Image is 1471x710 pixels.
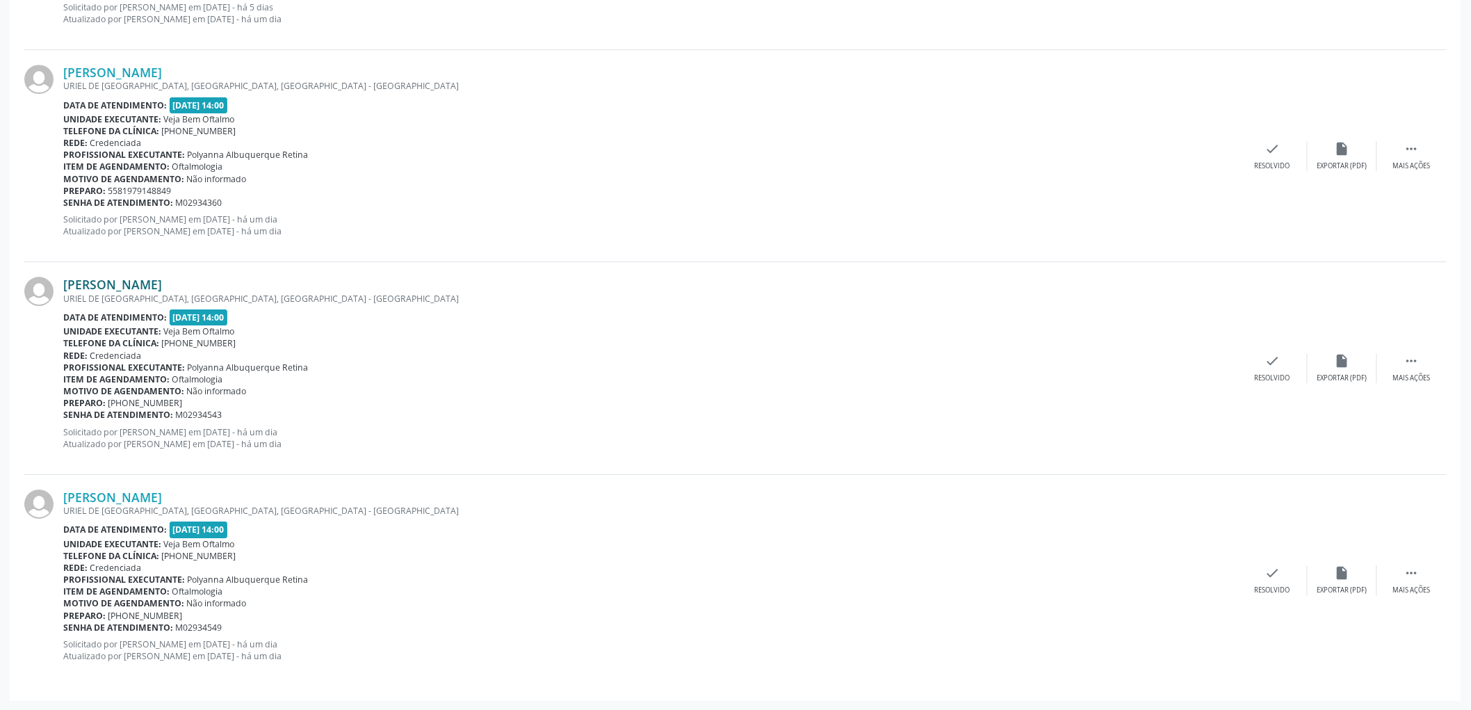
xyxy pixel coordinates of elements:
[63,149,185,161] b: Profissional executante:
[63,610,106,622] b: Preparo:
[63,350,88,362] b: Rede:
[63,362,185,373] b: Profissional executante:
[172,161,223,172] span: Oftalmologia
[164,538,235,550] span: Veja Bem Oftalmo
[187,173,247,185] span: Não informado
[63,505,1238,517] div: URIEL DE [GEOGRAPHIC_DATA], [GEOGRAPHIC_DATA], [GEOGRAPHIC_DATA] - [GEOGRAPHIC_DATA]
[90,350,142,362] span: Credenciada
[63,137,88,149] b: Rede:
[63,586,170,597] b: Item de agendamento:
[1335,353,1350,369] i: insert_drive_file
[1317,586,1367,595] div: Exportar (PDF)
[63,125,159,137] b: Telefone da clínica:
[24,277,54,306] img: img
[63,173,184,185] b: Motivo de agendamento:
[63,409,173,421] b: Senha de atendimento:
[63,638,1238,662] p: Solicitado por [PERSON_NAME] em [DATE] - há um dia Atualizado por [PERSON_NAME] em [DATE] - há um...
[162,337,236,349] span: [PHONE_NUMBER]
[164,325,235,337] span: Veja Bem Oftalmo
[187,597,247,609] span: Não informado
[162,550,236,562] span: [PHONE_NUMBER]
[63,490,162,505] a: [PERSON_NAME]
[63,562,88,574] b: Rede:
[1404,565,1420,581] i: 
[1317,161,1367,171] div: Exportar (PDF)
[63,80,1238,92] div: URIEL DE [GEOGRAPHIC_DATA], [GEOGRAPHIC_DATA], [GEOGRAPHIC_DATA] - [GEOGRAPHIC_DATA]
[63,1,1238,25] p: Solicitado por [PERSON_NAME] em [DATE] - há 5 dias Atualizado por [PERSON_NAME] em [DATE] - há um...
[63,65,162,80] a: [PERSON_NAME]
[164,113,235,125] span: Veja Bem Oftalmo
[90,137,142,149] span: Credenciada
[187,385,247,397] span: Não informado
[188,574,309,586] span: Polyanna Albuquerque Retina
[63,197,173,209] b: Senha de atendimento:
[63,277,162,292] a: [PERSON_NAME]
[176,409,222,421] span: M02934543
[63,597,184,609] b: Motivo de agendamento:
[24,490,54,519] img: img
[188,362,309,373] span: Polyanna Albuquerque Retina
[108,397,183,409] span: [PHONE_NUMBER]
[63,385,184,397] b: Motivo de agendamento:
[63,161,170,172] b: Item de agendamento:
[63,337,159,349] b: Telefone da clínica:
[1265,141,1281,156] i: check
[63,99,167,111] b: Data de atendimento:
[172,373,223,385] span: Oftalmologia
[90,562,142,574] span: Credenciada
[1335,141,1350,156] i: insert_drive_file
[63,185,106,197] b: Preparo:
[108,185,172,197] span: 5581979148849
[170,522,228,538] span: [DATE] 14:00
[63,113,161,125] b: Unidade executante:
[1317,373,1367,383] div: Exportar (PDF)
[176,622,222,634] span: M02934549
[1404,141,1420,156] i: 
[170,97,228,113] span: [DATE] 14:00
[188,149,309,161] span: Polyanna Albuquerque Retina
[170,309,228,325] span: [DATE] 14:00
[63,397,106,409] b: Preparo:
[63,426,1238,450] p: Solicitado por [PERSON_NAME] em [DATE] - há um dia Atualizado por [PERSON_NAME] em [DATE] - há um...
[1265,565,1281,581] i: check
[1393,161,1431,171] div: Mais ações
[1255,586,1290,595] div: Resolvido
[1404,353,1420,369] i: 
[1255,373,1290,383] div: Resolvido
[63,293,1238,305] div: URIEL DE [GEOGRAPHIC_DATA], [GEOGRAPHIC_DATA], [GEOGRAPHIC_DATA] - [GEOGRAPHIC_DATA]
[63,213,1238,237] p: Solicitado por [PERSON_NAME] em [DATE] - há um dia Atualizado por [PERSON_NAME] em [DATE] - há um...
[162,125,236,137] span: [PHONE_NUMBER]
[63,373,170,385] b: Item de agendamento:
[24,65,54,94] img: img
[1393,373,1431,383] div: Mais ações
[63,538,161,550] b: Unidade executante:
[176,197,222,209] span: M02934360
[172,586,223,597] span: Oftalmologia
[63,524,167,535] b: Data de atendimento:
[1335,565,1350,581] i: insert_drive_file
[108,610,183,622] span: [PHONE_NUMBER]
[1255,161,1290,171] div: Resolvido
[63,325,161,337] b: Unidade executante:
[63,550,159,562] b: Telefone da clínica:
[1393,586,1431,595] div: Mais ações
[1265,353,1281,369] i: check
[63,622,173,634] b: Senha de atendimento:
[63,574,185,586] b: Profissional executante:
[63,312,167,323] b: Data de atendimento:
